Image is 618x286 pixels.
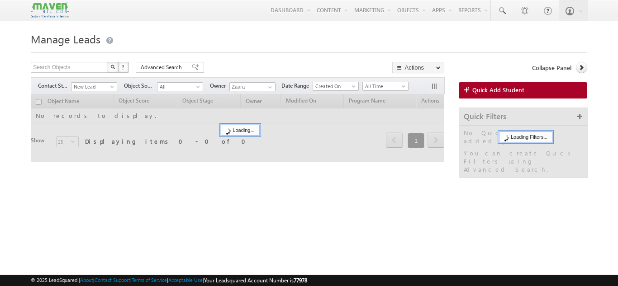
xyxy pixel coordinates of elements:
[132,277,167,283] a: Terms of Service
[95,277,130,283] a: Contact Support
[31,2,69,18] img: Custom Logo
[459,82,587,98] a: Quick Add Student
[392,62,444,73] button: Actions
[263,83,275,92] a: Show All Items
[363,82,406,90] span: All Time
[168,277,203,283] a: Acceptable Use
[210,82,229,90] span: Owner
[124,82,157,90] span: Object Source
[313,82,356,90] span: Created On
[294,277,307,284] span: 77978
[31,32,100,46] span: Manage Leads
[313,82,359,91] a: Created On
[221,125,259,136] div: Loading...
[472,86,524,94] span: Quick Add Student
[157,83,200,91] span: All
[118,62,129,73] button: ?
[157,82,203,91] a: All
[122,63,126,71] span: ?
[31,276,307,285] span: © 2025 LeadSquared | | | | |
[362,82,409,91] a: All Time
[71,82,117,91] a: New Lead
[229,82,276,91] input: Type to Search
[499,131,552,142] div: Loading Filters...
[532,64,571,72] span: Collapse Panel
[80,277,93,283] a: About
[141,63,185,71] span: Advanced Search
[38,82,71,90] span: Contact Stage
[204,277,307,284] span: Your Leadsquared Account Number is
[281,82,313,90] span: Date Range
[71,83,114,91] span: New Lead
[110,65,115,69] img: Search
